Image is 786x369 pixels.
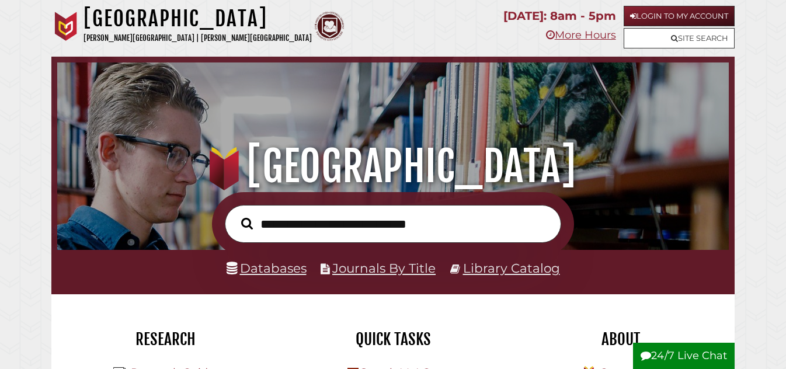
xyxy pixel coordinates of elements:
p: [DATE]: 8am - 5pm [503,6,616,26]
h1: [GEOGRAPHIC_DATA] [84,6,312,32]
a: Library Catalog [463,260,560,276]
i: Search [241,217,253,230]
a: Site Search [624,28,735,48]
a: Databases [227,260,307,276]
a: Journals By Title [332,260,436,276]
img: Calvin University [51,12,81,41]
h2: Quick Tasks [288,329,498,349]
h2: About [516,329,726,349]
button: Search [235,214,259,232]
a: More Hours [546,29,616,41]
p: [PERSON_NAME][GEOGRAPHIC_DATA] | [PERSON_NAME][GEOGRAPHIC_DATA] [84,32,312,45]
h1: [GEOGRAPHIC_DATA] [69,141,717,192]
img: Calvin Theological Seminary [315,12,344,41]
a: Login to My Account [624,6,735,26]
h2: Research [60,329,270,349]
